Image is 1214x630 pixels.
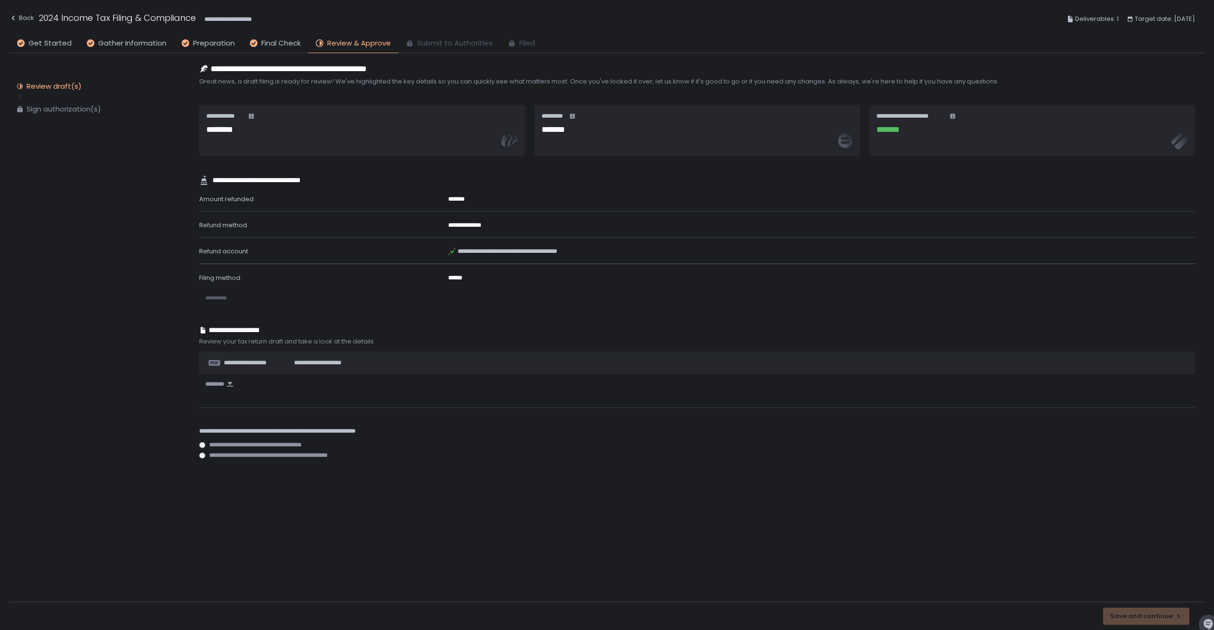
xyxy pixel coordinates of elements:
[199,337,1195,346] span: Review your tax return draft and take a look at the details
[519,38,535,49] span: Filed
[199,273,240,282] span: Filing method
[98,38,166,49] span: Gather Information
[199,221,247,230] span: Refund method
[9,12,34,24] div: Back
[1075,13,1119,25] span: Deliverables: 1
[9,11,34,27] button: Back
[1135,13,1195,25] span: Target date: [DATE]
[261,38,301,49] span: Final Check
[199,195,254,204] span: Amount refunded
[199,77,1195,86] span: Great news, a draft filing is ready for review! We've highlighted the key details so you can quic...
[327,38,391,49] span: Review & Approve
[39,11,196,24] h1: 2024 Income Tax Filing & Compliance
[28,38,72,49] span: Get Started
[193,38,235,49] span: Preparation
[27,82,82,91] div: Review draft(s)
[27,104,101,114] div: Sign authorization(s)
[199,247,248,256] span: Refund account
[417,38,493,49] span: Submit to Authorities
